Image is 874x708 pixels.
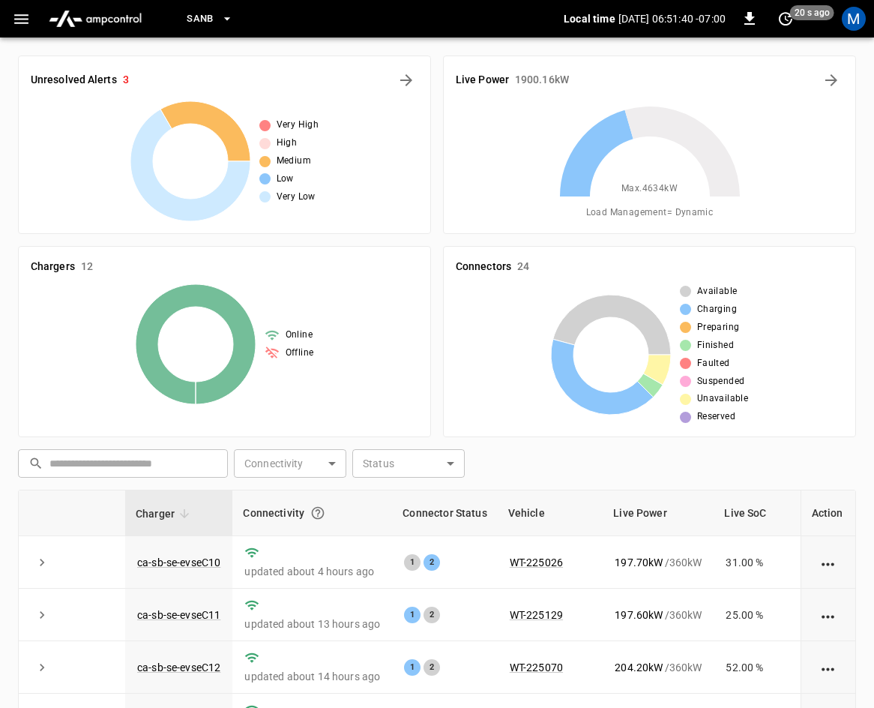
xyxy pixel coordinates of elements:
span: Reserved [697,409,735,424]
span: Faulted [697,356,730,371]
span: Online [286,328,313,343]
p: 204.20 kW [615,660,663,675]
div: 1 [404,554,421,571]
th: Vehicle [498,490,603,536]
span: 20 s ago [790,5,834,20]
button: Connection between the charger and our software. [304,499,331,526]
a: ca-sb-se-evseC12 [137,661,220,673]
a: ca-sb-se-evseC10 [137,556,220,568]
div: 2 [424,554,440,571]
td: 52.00 % [714,641,819,694]
th: Live SoC [714,490,819,536]
button: expand row [31,656,53,679]
div: 1 [404,659,421,676]
div: 2 [424,607,440,623]
span: Charging [697,302,737,317]
th: Action [801,490,855,536]
p: 197.60 kW [615,607,663,622]
p: Local time [564,11,615,26]
td: 25.00 % [714,589,819,641]
h6: 1900.16 kW [515,72,569,88]
a: ca-sb-se-evseC11 [137,609,220,621]
span: Medium [277,154,311,169]
span: Load Management = Dynamic [586,205,714,220]
span: Low [277,172,294,187]
span: Suspended [697,374,745,389]
p: [DATE] 06:51:40 -07:00 [618,11,726,26]
h6: Unresolved Alerts [31,72,117,88]
span: Charger [136,505,194,523]
button: SanB [181,4,239,34]
div: / 360 kW [615,660,702,675]
span: High [277,136,298,151]
a: WT-225070 [510,661,563,673]
div: / 360 kW [615,555,702,570]
span: Unavailable [697,391,748,406]
p: updated about 13 hours ago [244,616,380,631]
p: updated about 14 hours ago [244,669,380,684]
span: Offline [286,346,314,361]
div: / 360 kW [615,607,702,622]
button: All Alerts [394,68,418,92]
span: Max. 4634 kW [621,181,678,196]
div: action cell options [819,660,838,675]
img: ampcontrol.io logo [43,4,148,33]
th: Connector Status [392,490,497,536]
button: expand row [31,551,53,574]
th: Live Power [603,490,714,536]
p: 197.70 kW [615,555,663,570]
span: Available [697,284,738,299]
div: 2 [424,659,440,676]
span: SanB [187,10,214,28]
span: Preparing [697,320,740,335]
h6: 12 [81,259,93,275]
div: profile-icon [842,7,866,31]
h6: 3 [123,72,129,88]
td: 31.00 % [714,536,819,589]
h6: Connectors [456,259,511,275]
p: updated about 4 hours ago [244,564,380,579]
div: 1 [404,607,421,623]
h6: Chargers [31,259,75,275]
button: Energy Overview [819,68,843,92]
div: action cell options [819,607,838,622]
h6: Live Power [456,72,509,88]
span: Finished [697,338,734,353]
h6: 24 [517,259,529,275]
a: WT-225026 [510,556,563,568]
a: WT-225129 [510,609,563,621]
div: action cell options [819,555,838,570]
button: expand row [31,604,53,626]
div: Connectivity [243,499,382,526]
span: Very High [277,118,319,133]
span: Very Low [277,190,316,205]
button: set refresh interval [774,7,798,31]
